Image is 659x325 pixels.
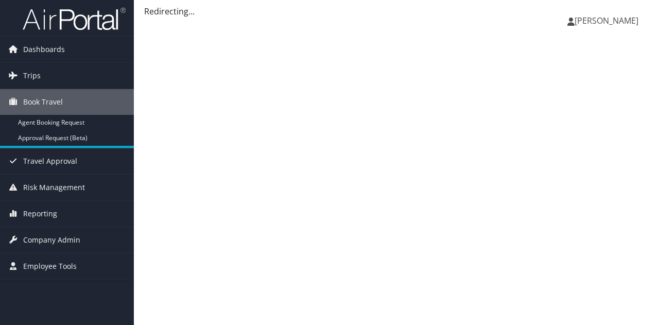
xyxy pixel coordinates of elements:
[23,63,41,89] span: Trips
[144,5,649,18] div: Redirecting...
[23,148,77,174] span: Travel Approval
[23,253,77,279] span: Employee Tools
[23,7,126,31] img: airportal-logo.png
[23,89,63,115] span: Book Travel
[567,5,649,36] a: [PERSON_NAME]
[23,37,65,62] span: Dashboards
[23,175,85,200] span: Risk Management
[575,15,638,26] span: [PERSON_NAME]
[23,227,80,253] span: Company Admin
[23,201,57,227] span: Reporting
